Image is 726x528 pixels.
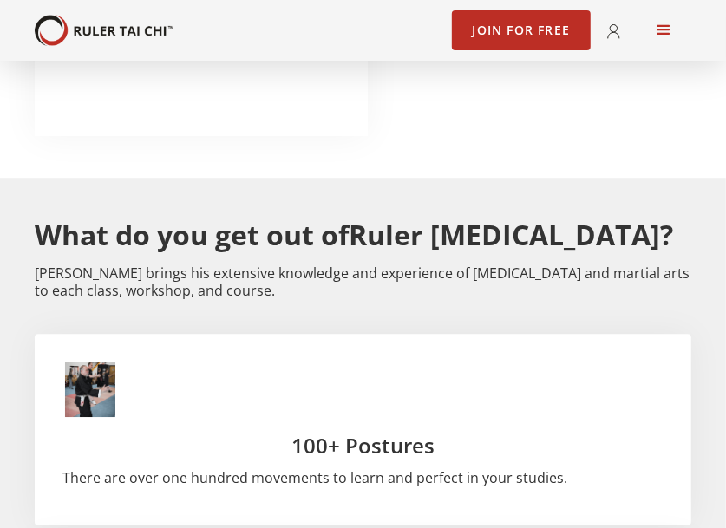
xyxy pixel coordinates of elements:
a: Join for Free [452,10,592,50]
p: There are over one hundred movements to learn and perfect in your studies. [62,467,664,490]
h2: What do you get out of [35,219,691,251]
span: Ruler [MEDICAL_DATA]? [349,216,673,253]
a: home [35,15,173,47]
img: Your Brand Name [35,15,173,47]
p: [PERSON_NAME] brings his extensive knowledge and experience of [MEDICAL_DATA] and martial arts to... [35,264,691,299]
h3: 100+ Postures [62,431,664,460]
div: menu [636,3,691,58]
